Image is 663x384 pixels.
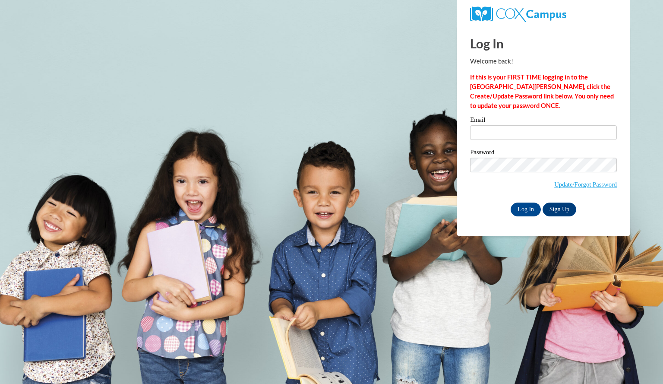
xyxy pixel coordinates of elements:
[470,10,566,17] a: COX Campus
[543,203,576,216] a: Sign Up
[511,203,541,216] input: Log In
[470,57,617,66] p: Welcome back!
[470,149,617,158] label: Password
[470,6,566,22] img: COX Campus
[470,73,614,109] strong: If this is your FIRST TIME logging in to the [GEOGRAPHIC_DATA][PERSON_NAME], click the Create/Upd...
[470,117,617,125] label: Email
[554,181,617,188] a: Update/Forgot Password
[470,35,617,52] h1: Log In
